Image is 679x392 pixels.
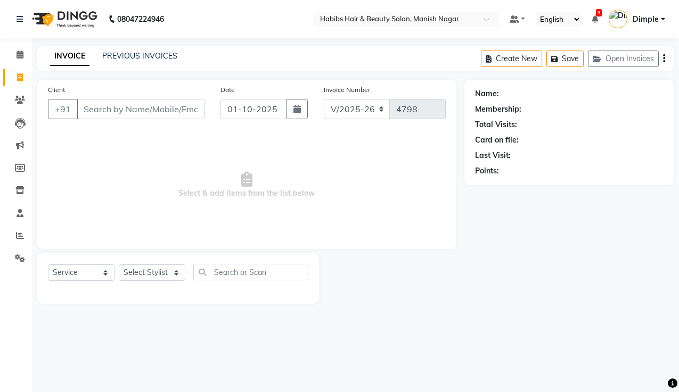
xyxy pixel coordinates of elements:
[609,10,627,28] img: Dimple
[48,85,65,95] label: Client
[117,4,164,34] b: 08047224946
[220,85,235,95] label: Date
[27,4,100,34] img: logo
[546,51,584,67] button: Save
[475,165,499,177] div: Points:
[596,9,602,16] span: 9
[102,51,177,61] a: PREVIOUS INVOICES
[475,119,517,130] div: Total Visits:
[588,51,659,67] button: Open Invoices
[475,88,499,99] div: Name:
[48,132,446,238] span: Select & add items from the list below
[475,104,521,115] div: Membership:
[324,85,370,95] label: Invoice Number
[481,51,542,67] button: Create New
[633,14,659,25] span: Dimple
[193,264,308,280] input: Search or Scan
[592,14,598,24] a: 9
[50,47,89,66] a: INVOICE
[48,99,78,119] button: +91
[475,150,511,161] div: Last Visit:
[475,135,519,146] div: Card on file:
[77,99,204,119] input: Search by Name/Mobile/Email/Code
